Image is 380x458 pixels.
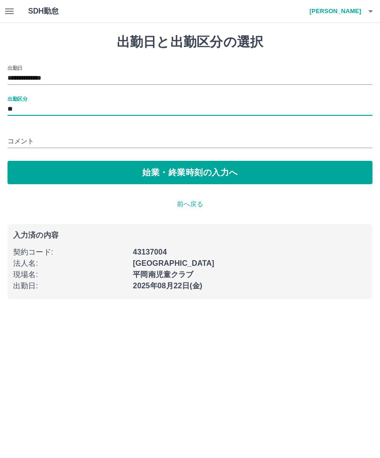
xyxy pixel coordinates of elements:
b: 2025年08月22日(金) [133,282,202,290]
p: 現場名 : [13,269,127,280]
b: [GEOGRAPHIC_DATA] [133,259,214,267]
p: 出勤日 : [13,280,127,292]
p: 法人名 : [13,258,127,269]
h1: 出勤日と出勤区分の選択 [8,34,372,50]
b: 平岡南児童クラブ [133,270,193,278]
label: 出勤日 [8,64,23,71]
p: 契約コード : [13,247,127,258]
p: 入力済の内容 [13,232,367,239]
label: 出勤区分 [8,95,27,102]
button: 始業・終業時刻の入力へ [8,161,372,184]
p: 前へ戻る [8,199,372,209]
b: 43137004 [133,248,167,256]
